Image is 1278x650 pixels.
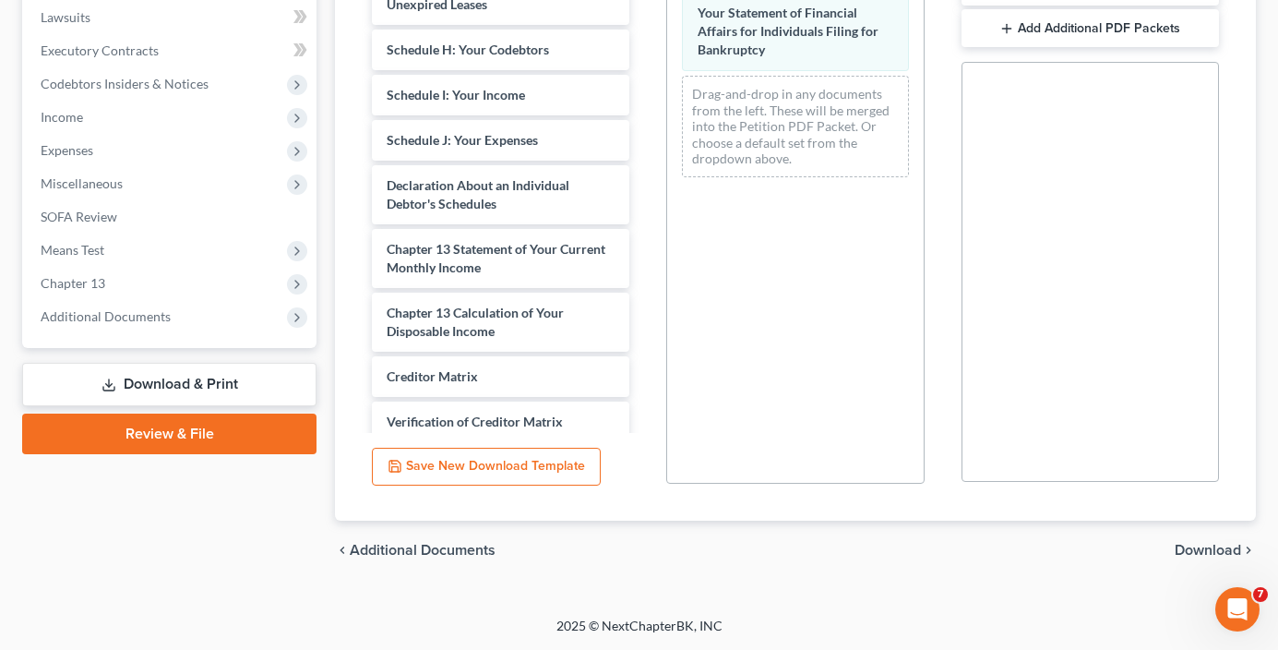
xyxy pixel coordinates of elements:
span: Additional Documents [350,543,496,558]
span: Chapter 13 [41,275,105,291]
span: Creditor Matrix [387,368,478,384]
span: Chapter 13 Statement of Your Current Monthly Income [387,241,605,275]
iframe: Intercom live chat [1215,587,1260,632]
a: Executory Contracts [26,34,317,67]
button: Add Additional PDF Packets [961,9,1219,48]
span: Additional Documents [41,308,171,324]
span: SOFA Review [41,209,117,224]
span: Income [41,109,83,125]
span: Schedule H: Your Codebtors [387,42,549,57]
button: Download chevron_right [1175,543,1256,558]
i: chevron_right [1241,543,1256,558]
span: Chapter 13 Calculation of Your Disposable Income [387,305,564,339]
span: Codebtors Insiders & Notices [41,76,209,91]
span: Executory Contracts [41,42,159,58]
span: Download [1175,543,1241,558]
a: SOFA Review [26,200,317,234]
button: Save New Download Template [372,448,601,487]
div: 2025 © NextChapterBK, INC [113,617,1165,650]
a: chevron_left Additional Documents [335,543,496,558]
span: Lawsuits [41,9,90,25]
a: Lawsuits [26,1,317,34]
a: Download & Print [22,363,317,406]
div: Drag-and-drop in any documents from the left. These will be merged into the Petition PDF Packet. ... [682,76,908,177]
span: Declaration About an Individual Debtor's Schedules [387,177,569,211]
span: Expenses [41,142,93,158]
span: Verification of Creditor Matrix [387,414,563,429]
span: Your Statement of Financial Affairs for Individuals Filing for Bankruptcy [698,5,878,57]
span: Schedule J: Your Expenses [387,132,538,148]
span: Miscellaneous [41,175,123,191]
span: Schedule I: Your Income [387,87,525,102]
span: Means Test [41,242,104,258]
a: Review & File [22,414,317,454]
span: 7 [1253,587,1268,602]
i: chevron_left [335,543,350,558]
